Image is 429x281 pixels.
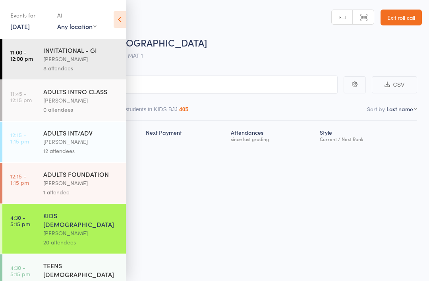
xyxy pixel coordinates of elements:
[317,124,417,145] div: Style
[57,9,97,22] div: At
[43,54,119,64] div: [PERSON_NAME]
[43,229,119,238] div: [PERSON_NAME]
[2,80,126,121] a: 11:45 -12:15 pmADULTS INTRO CLASS[PERSON_NAME]0 attendees
[10,90,32,103] time: 11:45 - 12:15 pm
[179,106,188,112] div: 405
[2,122,126,162] a: 12:15 -1:15 pmADULTS INT/ADV[PERSON_NAME]12 attendees
[10,22,30,31] a: [DATE]
[10,214,30,227] time: 4:30 - 5:15 pm
[43,87,119,96] div: ADULTS INTRO CLASS
[367,105,385,113] label: Sort by
[10,173,29,186] time: 12:15 - 1:15 pm
[10,132,29,144] time: 12:15 - 1:15 pm
[43,211,119,229] div: KIDS [DEMOGRAPHIC_DATA]
[10,9,49,22] div: Events for
[79,36,207,49] span: KIDS [DEMOGRAPHIC_DATA]
[110,102,189,120] button: Other students in KIDS BJJ405
[43,46,119,54] div: INVITATIONAL - GI
[381,10,422,25] a: Exit roll call
[43,238,119,247] div: 20 attendees
[2,39,126,79] a: 11:00 -12:00 pmINVITATIONAL - GI[PERSON_NAME]8 attendees
[43,137,119,146] div: [PERSON_NAME]
[2,204,126,254] a: 4:30 -5:15 pmKIDS [DEMOGRAPHIC_DATA][PERSON_NAME]20 attendees
[128,51,143,59] span: MAT 1
[143,124,228,145] div: Next Payment
[43,96,119,105] div: [PERSON_NAME]
[43,105,119,114] div: 0 attendees
[2,163,126,203] a: 12:15 -1:15 pmADULTS FOUNDATION[PERSON_NAME]1 attendee
[12,76,338,94] input: Search by name
[43,188,119,197] div: 1 attendee
[10,49,33,62] time: 11:00 - 12:00 pm
[228,124,317,145] div: Atten­dances
[43,170,119,178] div: ADULTS FOUNDATION
[231,136,313,141] div: since last grading
[43,64,119,73] div: 8 attendees
[43,128,119,137] div: ADULTS INT/ADV
[57,22,97,31] div: Any location
[372,76,417,93] button: CSV
[43,146,119,155] div: 12 attendees
[10,264,30,277] time: 4:30 - 5:15 pm
[43,178,119,188] div: [PERSON_NAME]
[43,261,119,279] div: TEENS [DEMOGRAPHIC_DATA]
[320,136,414,141] div: Current / Next Rank
[386,105,413,113] div: Last name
